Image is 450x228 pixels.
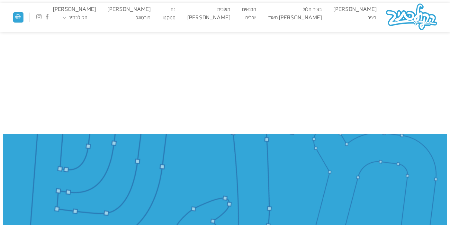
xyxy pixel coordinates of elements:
[331,6,380,13] a: [PERSON_NAME]
[36,14,41,21] a: עקבו אחרינו באינסטגרם
[242,15,259,21] a: יובלים
[45,14,50,21] a: עקבו אחרינו בפייסבוק
[159,15,178,21] a: סטקטו
[265,15,325,21] a: [PERSON_NAME] מאוד
[385,3,438,32] img: הקולכתיב
[167,6,178,13] a: נח
[364,15,380,21] a: בציר
[300,6,325,13] a: בציר חלול
[105,6,154,13] a: [PERSON_NAME]
[133,15,154,21] a: פורטוגל
[239,6,259,13] a: הבנאים
[214,6,233,13] a: משׂכית
[59,14,90,21] a: הקולכתיב
[184,15,233,21] a: [PERSON_NAME]
[13,12,23,23] a: מעבר לסל הקניות
[50,6,99,13] a: [PERSON_NAME]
